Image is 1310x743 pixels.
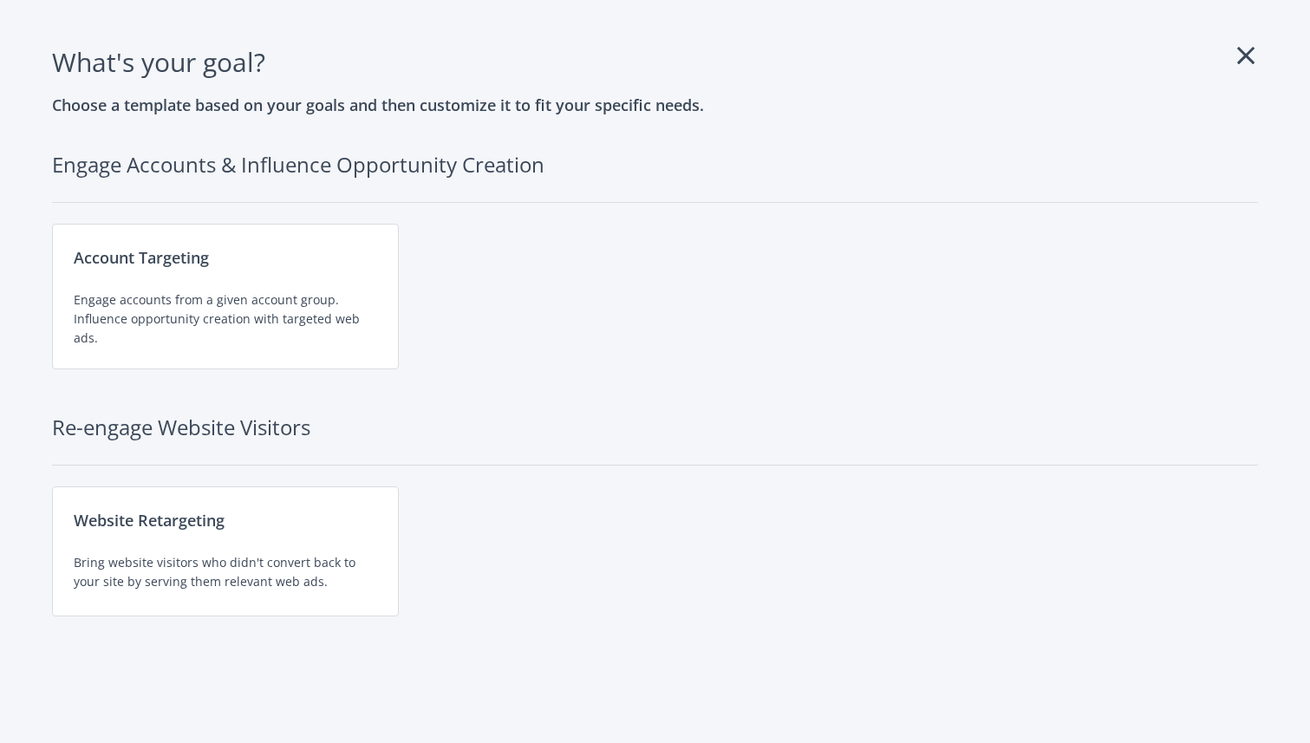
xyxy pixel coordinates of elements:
[52,93,1258,117] h3: Choose a template based on your goals and then customize it to fit your specific needs.
[52,42,1258,82] h1: What's your goal ?
[52,411,1258,466] h2: Re-engage Website Visitors
[74,290,377,348] div: Engage accounts from a given account group. Influence opportunity creation with targeted web ads.
[74,508,377,532] div: Website Retargeting
[74,553,377,591] div: Bring website visitors who didn't convert back to your site by serving them relevant web ads.
[74,245,377,270] div: Account Targeting
[52,148,1258,203] h2: Engage Accounts & Influence Opportunity Creation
